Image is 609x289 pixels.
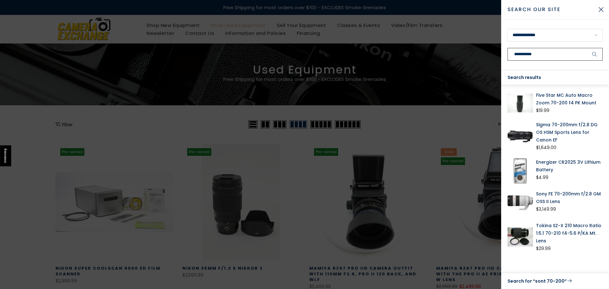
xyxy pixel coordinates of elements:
[536,190,603,205] a: Sony FE 70-200mm f/2.8 GM OSS II Lens
[536,158,603,174] a: Energizer CR2025 3V Lithium Battery
[536,245,551,253] div: $29.99
[536,144,556,152] div: $1,649.00
[536,174,548,181] div: $4.99
[507,277,603,285] a: Search for “sont 70-200”
[507,6,593,13] span: Search Our Site
[507,190,533,215] img: Sony FE 70-200mm f/2.8 GM OSS II Lens Lenses - Small Format - Sony E and FE Mount Lenses Sony SON...
[507,91,533,115] img: Five Star MC Auto Macro Zoom 70-200 f4 PK Mount Lenses - Small Format - K Mount Lenses (Ricoh, Pe...
[501,70,609,85] div: Search results
[593,2,609,17] button: Close Search
[536,107,549,115] div: $19.99
[507,121,533,152] img: Sigma 70-200mm f/2.8 DG OS HSM Sports Lens for Canon EF Lenses - Small Format - Canon EOS Mount L...
[536,205,556,213] div: $3,149.99
[536,222,603,245] a: Tokina SZ-X 210 Macro Ratio 1:5.1 70-210 f4-5.6 P/KA Mt. Lens
[536,121,603,144] a: Sigma 70-200mm f/2.8 DG OS HSM Sports Lens for Canon EF
[536,91,603,107] a: Five Star MC Auto Macro Zoom 70-200 f4 PK Mount
[507,222,533,253] img: Tokina SZ-X 210 Macro Ratio 1:5.1 70-210 f4-5.6 P/KA Mt. Lens Lenses - Small Format - K Mount Len...
[507,158,533,184] img: Energizer CR2025 3V Lithium Battery Batteries - Primary Batteries Promaster PRO1151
